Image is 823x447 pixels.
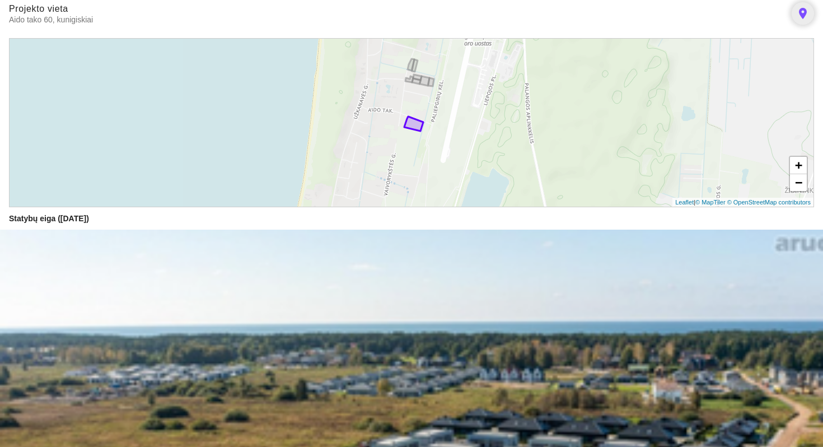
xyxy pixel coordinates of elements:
span: Projekto vieta [9,4,68,13]
a: © OpenStreetMap contributors [727,199,811,206]
span: Aido tako 60, kunigiskiai [9,15,783,25]
i: place [796,7,810,20]
a: Zoom in [790,157,807,174]
a: © MapTiler [695,199,726,206]
div: | [672,198,813,207]
a: Zoom out [790,174,807,191]
a: Leaflet [675,199,694,206]
a: place [792,2,814,25]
